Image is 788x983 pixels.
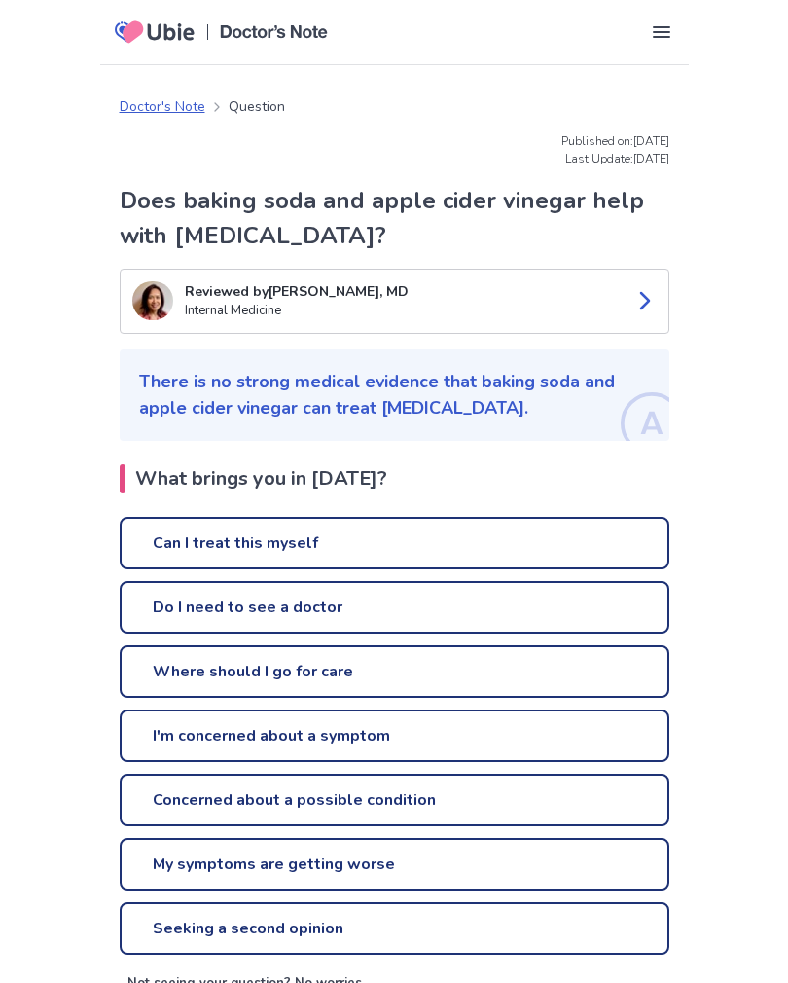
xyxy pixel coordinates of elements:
[120,838,669,891] a: My symptoms are getting worse
[220,25,328,39] img: Doctors Note Logo
[120,517,669,569] a: Can I treat this myself
[120,464,669,493] h2: What brings you in [DATE]?
[120,96,205,117] a: Doctor's Note
[120,774,669,826] a: Concerned about a possible condition
[120,710,669,762] a: I'm concerned about a symptom
[120,183,669,253] h1: Does baking soda and apple cider vinegar help with [MEDICAL_DATA]?
[132,281,173,320] img: Suo Lee
[120,645,669,698] a: Where should I go for care
[185,302,618,321] p: Internal Medicine
[120,132,669,167] p: Published on: [DATE] Last Update: [DATE]
[120,581,669,634] a: Do I need to see a doctor
[229,96,285,117] p: Question
[120,269,669,334] a: Suo LeeReviewed by[PERSON_NAME], MDInternal Medicine
[120,902,669,955] a: Seeking a second opinion
[185,281,618,302] p: Reviewed by [PERSON_NAME], MD
[120,96,285,117] nav: breadcrumb
[139,369,650,421] p: There is no strong medical evidence that baking soda and apple cider vinegar can treat [MEDICAL_D...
